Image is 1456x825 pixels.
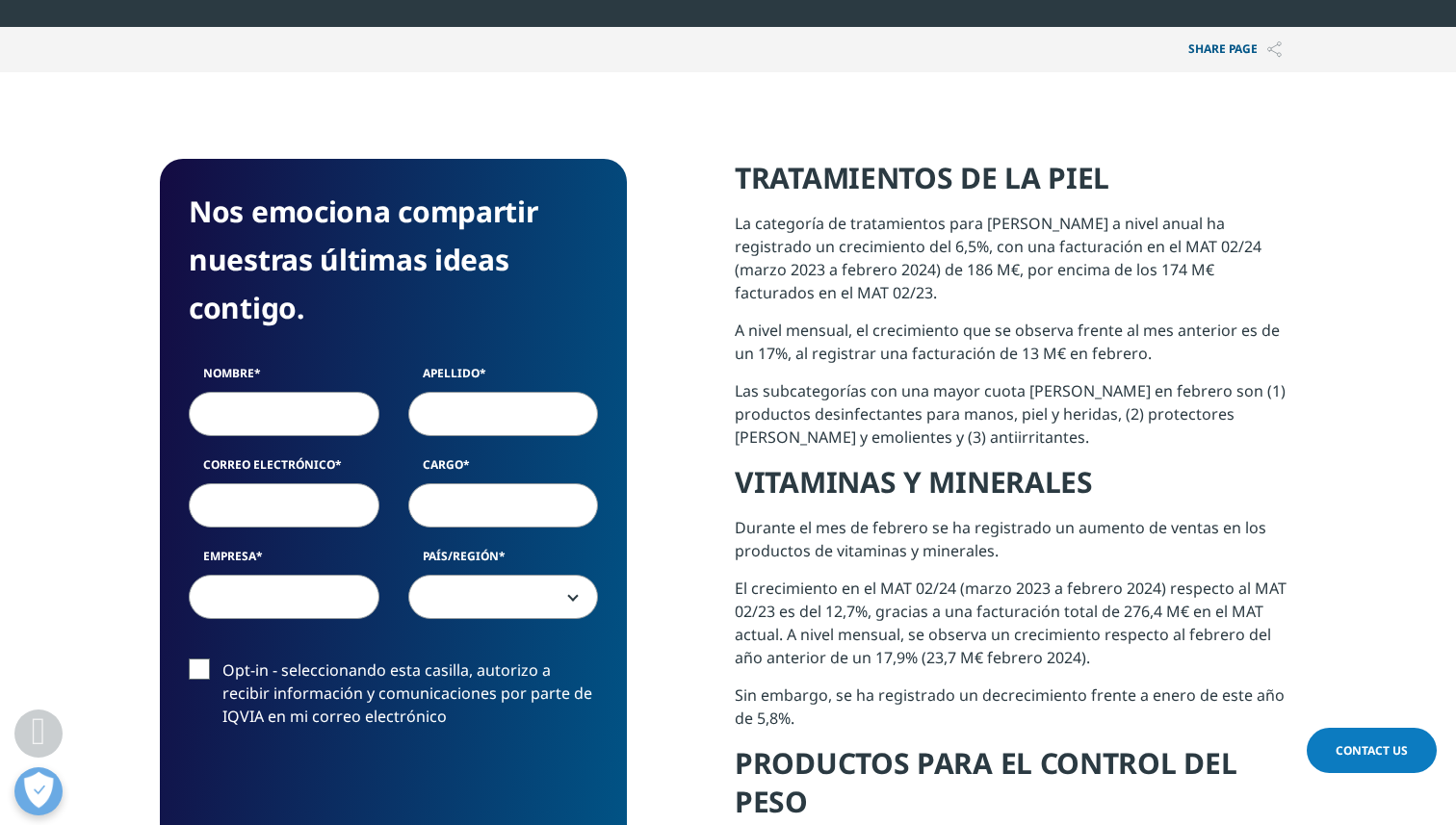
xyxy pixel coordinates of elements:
[1174,27,1296,72] p: Share PAGE
[189,456,379,483] label: Correo electrónico
[1307,728,1437,773] a: Contact Us
[735,683,1296,744] p: Sin embargo, se ha registrado un decrecimiento frente a enero de este año de 5,8%.
[408,456,599,483] label: Cargo
[1174,27,1296,72] button: Share PAGEShare PAGE
[735,379,1296,463] p: Las subcategorías con una mayor cuota [PERSON_NAME] en febrero son (1) productos desinfectantes p...
[1336,742,1408,759] span: Contact Us
[189,548,379,575] label: Empresa
[735,577,1296,683] p: El crecimiento en el MAT 02/24 (marzo 2023 a febrero 2024) respecto al MAT 02/23 es del 12,7%, gr...
[735,463,1296,516] h4: VITAMINAS Y MINERALES
[735,319,1296,379] p: A nivel mensual, el crecimiento que se observa frente al mes anterior es de un 17%, al registrar ...
[1267,41,1282,58] img: Share PAGE
[408,365,599,392] label: Apellido
[735,159,1296,212] h4: TRATAMIENTOS DE LA PIEL
[189,365,379,392] label: Nombre
[14,767,63,815] button: Abrir preferencias
[408,548,599,575] label: País/Región
[735,516,1296,577] p: Durante el mes de febrero se ha registrado un aumento de ventas en los productos de vitaminas y m...
[189,188,598,332] h4: Nos emociona compartir nuestras últimas ideas contigo.
[735,212,1296,319] p: La categoría de tratamientos para [PERSON_NAME] a nivel anual ha registrado un crecimiento del 6,...
[189,658,598,738] label: Opt-in - seleccionando esta casilla, autorizo a recibir información y comunicaciones por parte de...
